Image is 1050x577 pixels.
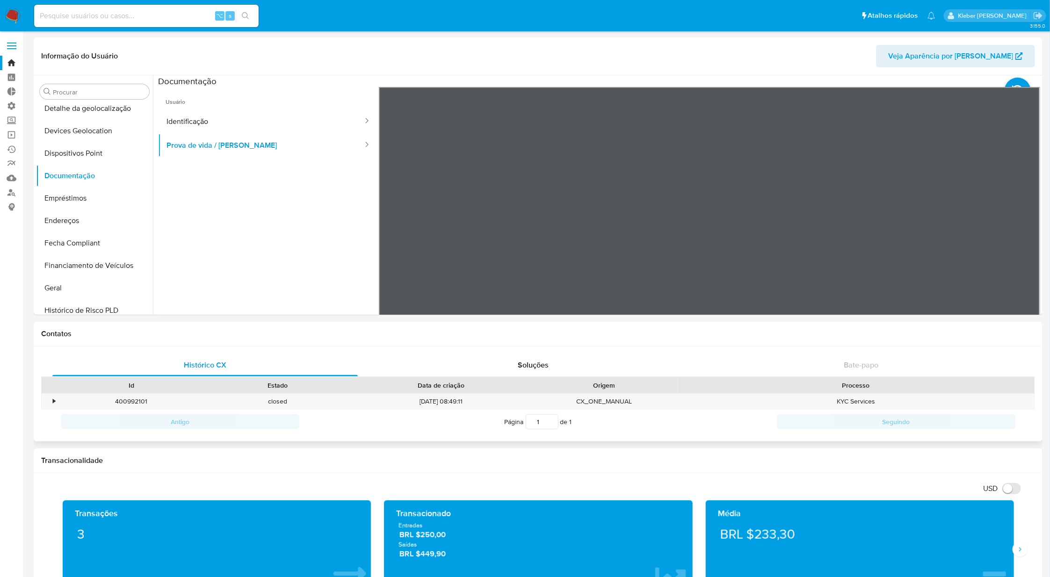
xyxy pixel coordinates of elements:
[684,381,1028,390] div: Processo
[505,414,572,429] span: Página de
[36,232,153,254] button: Fecha Compliant
[888,45,1013,67] span: Veja Aparência por [PERSON_NAME]
[678,394,1035,409] div: KYC Services
[868,11,918,21] span: Atalhos rápidos
[36,254,153,277] button: Financiamento de Veículos
[876,45,1035,67] button: Veja Aparência por [PERSON_NAME]
[36,142,153,165] button: Dispositivos Point
[351,394,531,409] div: [DATE] 08:49:11
[204,394,351,409] div: closed
[36,97,153,120] button: Detalhe da geolocalização
[777,414,1015,429] button: Seguindo
[61,414,299,429] button: Antigo
[211,381,344,390] div: Estado
[1033,11,1043,21] a: Sair
[41,51,118,61] h1: Informação do Usuário
[958,11,1030,20] p: kleber.bueno@mercadolivre.com
[34,10,259,22] input: Pesquise usuários ou casos...
[65,381,198,390] div: Id
[229,11,232,20] span: s
[518,360,549,370] span: Soluções
[53,397,55,406] div: •
[537,381,671,390] div: Origem
[36,187,153,209] button: Empréstimos
[36,277,153,299] button: Geral
[236,9,255,22] button: search-icon
[184,360,226,370] span: Histórico CX
[570,417,572,426] span: 1
[36,165,153,187] button: Documentação
[358,381,525,390] div: Data de criação
[36,209,153,232] button: Endereços
[53,88,145,96] input: Procurar
[36,120,153,142] button: Devices Geolocation
[36,299,153,322] button: Histórico de Risco PLD
[58,394,204,409] div: 400992101
[43,88,51,95] button: Procurar
[41,456,1035,465] h1: Transacionalidade
[531,394,677,409] div: CX_ONE_MANUAL
[844,360,878,370] span: Bate-papo
[216,11,223,20] span: ⌥
[927,12,935,20] a: Notificações
[41,329,1035,339] h1: Contatos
